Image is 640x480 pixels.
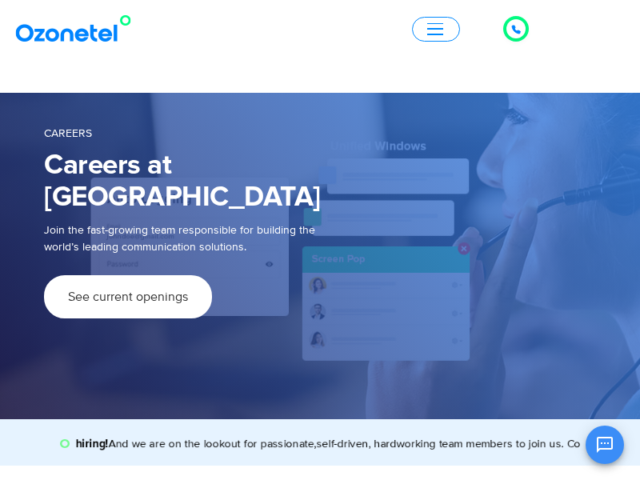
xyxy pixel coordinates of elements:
[44,222,388,255] p: Join the fast-growing team responsible for building the world’s leading communication solutions.
[586,426,624,464] button: Open chat
[68,290,188,303] span: See current openings
[72,435,581,453] marquee: And we are on the lookout for passionate,self-driven, hardworking team members to join us. Come, ...
[44,275,212,318] a: See current openings
[60,439,70,449] img: O Image
[44,126,92,140] span: Careers
[44,150,412,214] h1: Careers at [GEOGRAPHIC_DATA]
